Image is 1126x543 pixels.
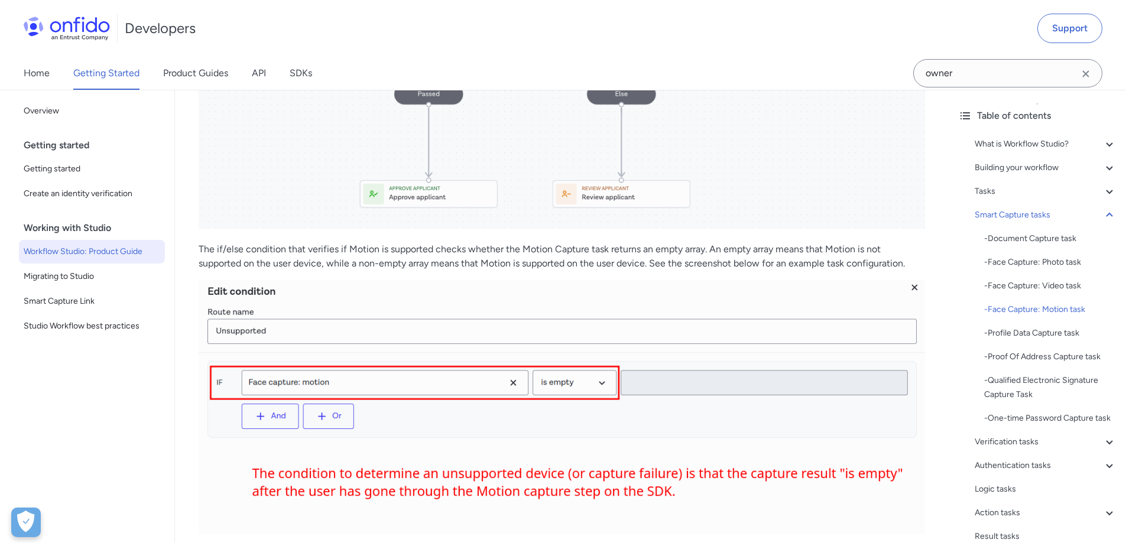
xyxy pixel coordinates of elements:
[252,57,266,90] a: API
[975,459,1117,473] a: Authentication tasks
[984,255,1117,269] a: -Face Capture: Photo task
[19,265,165,288] a: Migrating to Studio
[958,109,1117,123] div: Table of contents
[24,57,50,90] a: Home
[984,303,1117,317] a: -Face Capture: Motion task
[975,482,1117,496] a: Logic tasks
[24,319,160,333] span: Studio Workflow best practices
[975,506,1117,520] a: Action tasks
[11,508,41,537] div: Cookie Preferences
[1037,14,1102,43] a: Support
[975,161,1117,175] a: Building your workflow
[984,350,1117,364] div: - Proof Of Address Capture task
[984,411,1117,425] a: -One-time Password Capture task
[984,326,1117,340] a: -Profile Data Capture task
[199,242,925,271] p: The if/else condition that verifies if Motion is supported checks whether the Motion Capture task...
[24,162,160,176] span: Getting started
[19,99,165,123] a: Overview
[19,314,165,338] a: Studio Workflow best practices
[975,208,1117,222] a: Smart Capture tasks
[984,232,1117,246] div: - Document Capture task
[984,350,1117,364] a: -Proof Of Address Capture task
[913,59,1102,87] input: Onfido search input field
[24,269,160,284] span: Migrating to Studio
[984,232,1117,246] a: -Document Capture task
[73,57,139,90] a: Getting Started
[24,187,160,201] span: Create an identity verification
[24,134,170,157] div: Getting started
[24,104,160,118] span: Overview
[11,508,41,537] button: Open Preferences
[984,411,1117,425] div: - One-time Password Capture task
[19,182,165,206] a: Create an identity verification
[163,57,228,90] a: Product Guides
[984,279,1117,293] a: -Face Capture: Video task
[24,17,110,40] img: Onfido Logo
[984,279,1117,293] div: - Face Capture: Video task
[984,255,1117,269] div: - Face Capture: Photo task
[975,137,1117,151] a: What is Workflow Studio?
[125,19,196,38] h1: Developers
[984,373,1117,402] a: -Qualified Electronic Signature Capture Task
[24,216,170,240] div: Working with Studio
[199,280,925,534] img: Fallback configuration
[24,294,160,308] span: Smart Capture Link
[19,290,165,313] a: Smart Capture Link
[984,303,1117,317] div: - Face Capture: Motion task
[24,245,160,259] span: Workflow Studio: Product Guide
[290,57,312,90] a: SDKs
[1079,67,1093,81] svg: Clear search field button
[19,157,165,181] a: Getting started
[19,240,165,264] a: Workflow Studio: Product Guide
[984,326,1117,340] div: - Profile Data Capture task
[975,435,1117,449] a: Verification tasks
[984,373,1117,402] div: - Qualified Electronic Signature Capture Task
[975,184,1117,199] a: Tasks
